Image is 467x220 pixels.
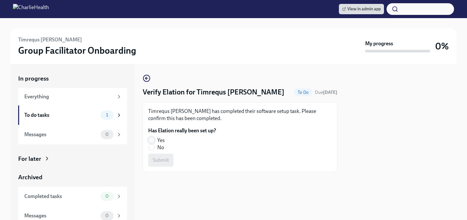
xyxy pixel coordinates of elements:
a: Archived [18,173,127,181]
div: Messages [24,131,98,138]
h3: Group Facilitator Onboarding [18,45,136,56]
a: View in admin app [339,4,384,14]
div: Completed tasks [24,193,98,200]
span: No [157,144,164,151]
h4: Verify Elation for Timrequs [PERSON_NAME] [143,87,284,97]
a: To do tasks1 [18,105,127,125]
span: To Do [294,90,312,95]
a: For later [18,155,127,163]
a: Completed tasks0 [18,187,127,206]
span: Yes [157,137,165,144]
a: Everything [18,88,127,105]
strong: My progress [365,40,393,47]
label: Has Elation really been set up? [148,127,216,134]
p: Timrequs [PERSON_NAME] has completed their software setup task. Please confirm this has been comp... [148,108,332,122]
span: 0 [102,194,113,199]
span: Due [315,90,337,95]
h6: Timrequs [PERSON_NAME] [18,36,82,43]
img: CharlieHealth [13,4,49,14]
div: For later [18,155,41,163]
span: 0 [102,132,113,137]
span: View in admin app [342,6,381,12]
a: Messages0 [18,125,127,144]
span: 1 [102,113,112,117]
div: Messages [24,212,98,219]
div: To do tasks [24,112,98,119]
span: 0 [102,213,113,218]
strong: [DATE] [323,90,337,95]
div: Everything [24,93,114,100]
h3: 0% [435,40,449,52]
span: September 22nd, 2025 10:00 [315,89,337,95]
a: In progress [18,74,127,83]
